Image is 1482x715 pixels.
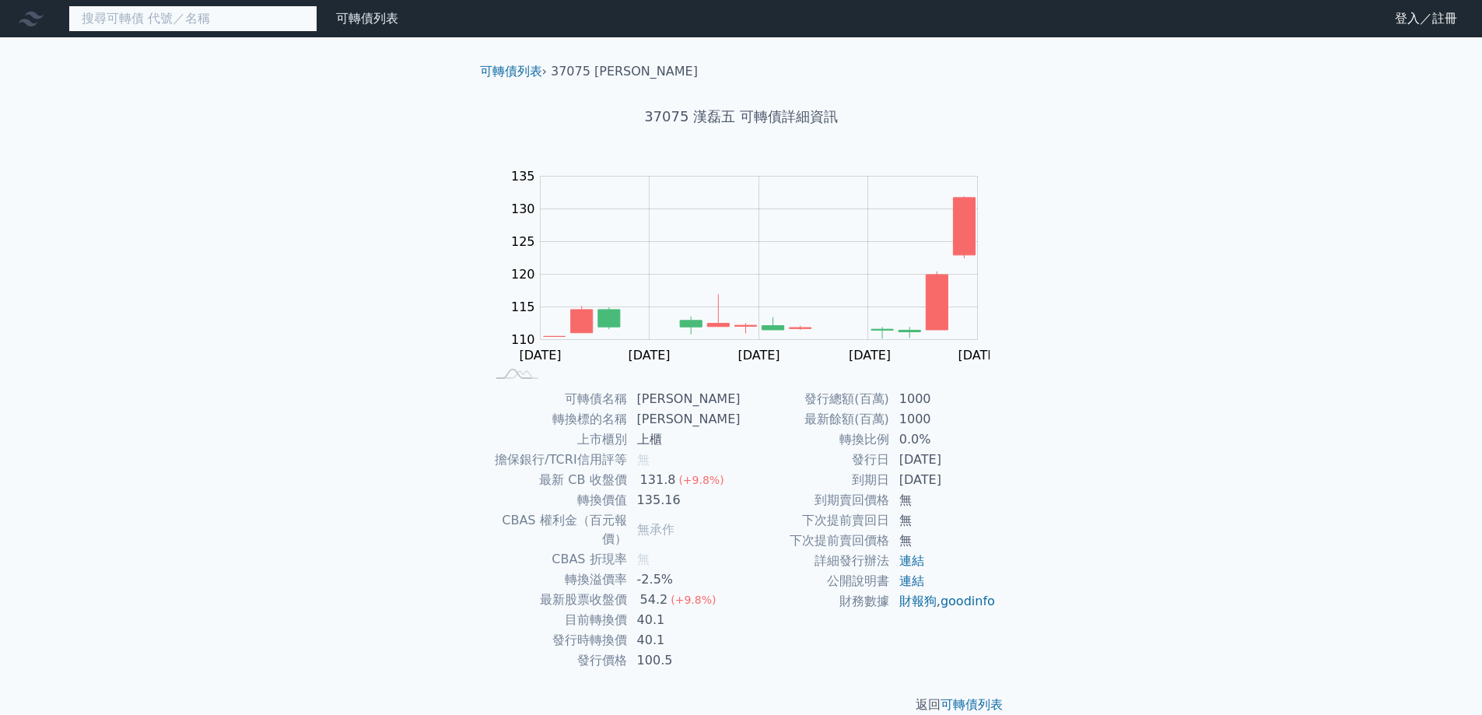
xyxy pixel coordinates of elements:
td: 上櫃 [628,429,741,450]
td: 最新股票收盤價 [486,590,628,610]
h1: 37075 漢磊五 可轉債詳細資訊 [468,106,1015,128]
a: 可轉債列表 [480,64,542,79]
td: 40.1 [628,610,741,630]
td: 135.16 [628,490,741,510]
td: 最新餘額(百萬) [741,409,890,429]
td: 下次提前賣回日 [741,510,890,531]
td: 100.5 [628,650,741,671]
span: 無 [637,452,650,467]
a: 連結 [899,553,924,568]
li: 37075 [PERSON_NAME] [551,62,698,81]
span: 無 [637,552,650,566]
tspan: [DATE] [738,348,780,363]
td: 0.0% [890,429,997,450]
a: 財報狗 [899,594,937,608]
a: 連結 [899,573,924,588]
tspan: 120 [511,267,535,282]
td: CBAS 折現率 [486,549,628,570]
td: 到期賣回價格 [741,490,890,510]
td: 無 [890,531,997,551]
tspan: [DATE] [958,348,1000,363]
tspan: 115 [511,300,535,314]
a: 登入／註冊 [1382,6,1470,31]
td: 擔保銀行/TCRI信用評等 [486,450,628,470]
a: 可轉債列表 [336,11,398,26]
div: 54.2 [637,591,671,609]
td: 目前轉換價 [486,610,628,630]
td: 轉換比例 [741,429,890,450]
tspan: [DATE] [849,348,891,363]
td: [PERSON_NAME] [628,409,741,429]
td: 轉換標的名稱 [486,409,628,429]
tspan: 125 [511,234,535,249]
input: 搜尋可轉債 代號／名稱 [68,5,317,32]
td: 無 [890,510,997,531]
span: 無承作 [637,522,674,537]
td: 公開說明書 [741,571,890,591]
span: (+9.8%) [678,474,723,486]
td: 財務數據 [741,591,890,612]
td: 無 [890,490,997,510]
tspan: [DATE] [629,348,671,363]
td: 發行日 [741,450,890,470]
td: 1000 [890,409,997,429]
tspan: 130 [511,202,535,216]
div: 131.8 [637,471,679,489]
td: [DATE] [890,470,997,490]
td: [DATE] [890,450,997,470]
g: Chart [503,169,1001,363]
td: 到期日 [741,470,890,490]
td: 發行總額(百萬) [741,389,890,409]
td: CBAS 權利金（百元報價） [486,510,628,549]
td: [PERSON_NAME] [628,389,741,409]
tspan: [DATE] [520,348,562,363]
td: 1000 [890,389,997,409]
a: goodinfo [941,594,995,608]
td: 上市櫃別 [486,429,628,450]
td: 可轉債名稱 [486,389,628,409]
td: 轉換價值 [486,490,628,510]
td: 發行時轉換價 [486,630,628,650]
td: , [890,591,997,612]
td: 發行價格 [486,650,628,671]
p: 返回 [468,696,1015,714]
tspan: 110 [511,332,535,347]
span: (+9.8%) [671,594,716,606]
td: 40.1 [628,630,741,650]
td: 轉換溢價率 [486,570,628,590]
tspan: 135 [511,169,535,184]
a: 可轉債列表 [941,697,1003,712]
td: 詳細發行辦法 [741,551,890,571]
li: › [480,62,547,81]
td: -2.5% [628,570,741,590]
td: 最新 CB 收盤價 [486,470,628,490]
td: 下次提前賣回價格 [741,531,890,551]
